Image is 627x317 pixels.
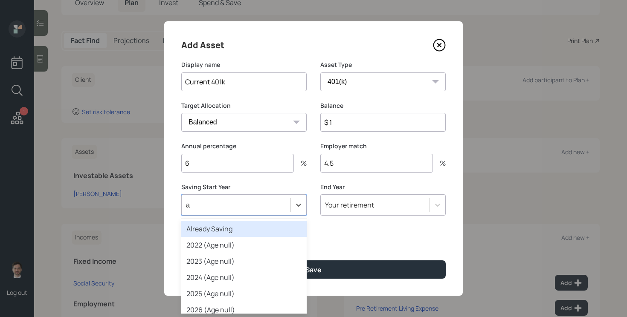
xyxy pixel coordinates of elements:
[320,142,446,150] label: Employer match
[320,101,446,110] label: Balance
[181,101,307,110] label: Target Allocation
[325,200,374,210] div: Your retirement
[181,253,307,269] div: 2023 (Age null)
[181,142,307,150] label: Annual percentage
[181,285,307,302] div: 2025 (Age null)
[433,160,446,167] div: %
[181,183,307,191] label: Saving Start Year
[294,160,307,167] div: %
[181,221,307,237] div: Already Saving
[181,38,224,52] h4: Add Asset
[181,237,307,253] div: 2022 (Age null)
[181,269,307,285] div: 2024 (Age null)
[320,183,446,191] label: End Year
[181,61,307,69] label: Display name
[320,61,446,69] label: Asset Type
[305,265,322,274] div: Save
[181,260,446,279] button: Save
